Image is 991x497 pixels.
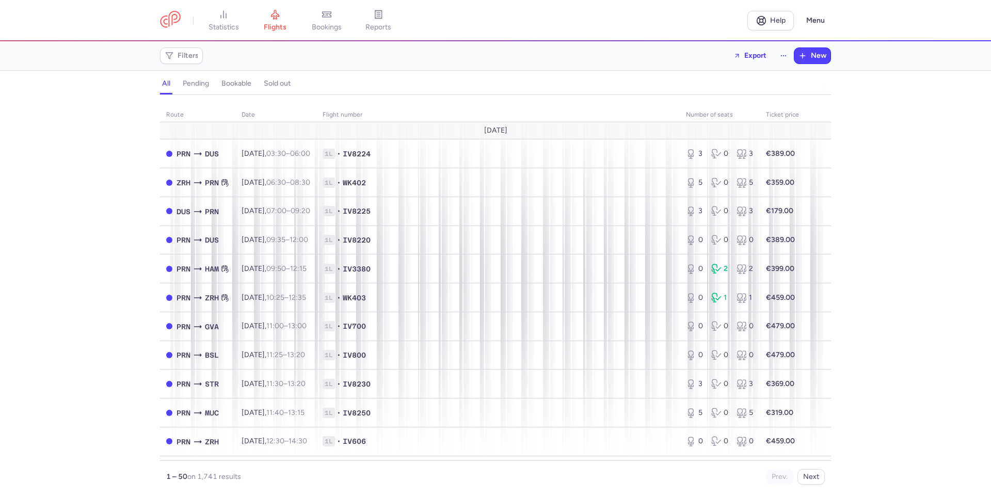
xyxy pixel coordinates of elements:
[323,350,335,360] span: 1L
[266,322,284,330] time: 11:00
[744,52,766,59] span: Export
[178,52,199,60] span: Filters
[711,436,728,446] div: 0
[711,178,728,188] div: 0
[766,293,795,302] strong: €459.00
[686,321,703,331] div: 0
[737,408,754,418] div: 5
[205,292,219,303] span: ZRH
[205,148,219,159] span: DUS
[766,235,795,244] strong: €389.00
[264,79,291,88] h4: sold out
[287,379,306,388] time: 13:20
[205,321,219,332] span: GVA
[343,293,366,303] span: WK403
[264,23,286,32] span: flights
[737,206,754,216] div: 3
[209,23,239,32] span: statistics
[337,379,341,389] span: •
[770,17,786,24] span: Help
[737,293,754,303] div: 1
[266,264,286,273] time: 09:50
[737,149,754,159] div: 3
[266,149,310,158] span: –
[343,178,366,188] span: WK402
[343,350,366,360] span: IV800
[686,408,703,418] div: 5
[323,408,335,418] span: 1L
[766,379,794,388] strong: €369.00
[766,264,794,273] strong: €399.00
[166,472,187,481] strong: 1 – 50
[301,9,353,32] a: bookings
[686,293,703,303] div: 0
[337,178,341,188] span: •
[205,407,219,419] span: MUC
[221,79,251,88] h4: bookable
[343,436,366,446] span: IV606
[343,206,371,216] span: IV8225
[242,149,310,158] span: [DATE],
[686,206,703,216] div: 3
[337,436,341,446] span: •
[337,264,341,274] span: •
[177,436,190,447] span: PRN
[766,469,793,485] button: Prev.
[266,350,305,359] span: –
[686,235,703,245] div: 0
[727,47,773,64] button: Export
[680,107,760,123] th: number of seats
[323,379,335,389] span: 1L
[162,79,170,88] h4: all
[205,206,219,217] span: PRN
[766,322,795,330] strong: €479.00
[177,349,190,361] span: PRN
[337,235,341,245] span: •
[343,235,371,245] span: IV8220
[266,235,285,244] time: 09:35
[177,263,190,275] span: PRN
[484,126,507,135] span: [DATE]
[266,178,310,187] span: –
[711,235,728,245] div: 0
[323,436,335,446] span: 1L
[266,408,284,417] time: 11:40
[343,379,371,389] span: IV8230
[266,293,284,302] time: 10:25
[183,79,209,88] h4: pending
[177,407,190,419] span: PRN
[205,234,219,246] span: DUS
[747,11,794,30] a: Help
[242,322,307,330] span: [DATE],
[800,11,831,30] button: Menu
[711,408,728,418] div: 0
[289,293,306,302] time: 12:35
[343,149,371,159] span: IV8224
[711,149,728,159] div: 0
[266,322,307,330] span: –
[737,379,754,389] div: 3
[312,23,342,32] span: bookings
[686,178,703,188] div: 5
[737,178,754,188] div: 5
[177,378,190,390] span: PRN
[766,149,795,158] strong: €389.00
[266,206,310,215] span: –
[242,264,307,273] span: [DATE],
[266,149,286,158] time: 03:30
[266,206,286,215] time: 07:00
[711,206,728,216] div: 0
[290,235,308,244] time: 12:00
[343,321,366,331] span: IV700
[177,177,190,188] span: ZRH
[343,408,371,418] span: IV8250
[290,178,310,187] time: 08:30
[766,350,795,359] strong: €479.00
[337,321,341,331] span: •
[177,292,190,303] span: PRN
[737,264,754,274] div: 2
[287,350,305,359] time: 13:20
[198,9,249,32] a: statistics
[337,293,341,303] span: •
[160,107,235,123] th: route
